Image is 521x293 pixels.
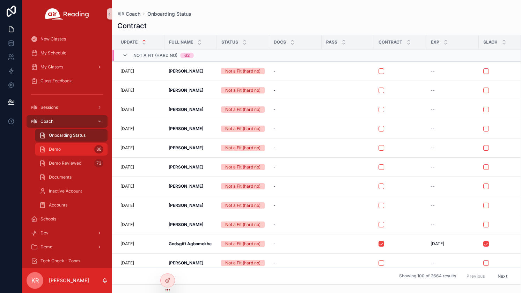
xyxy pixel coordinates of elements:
a: Schools [27,213,108,225]
strong: [PERSON_NAME] [169,126,203,131]
a: [DATE] [120,222,160,227]
span: -- [431,107,435,112]
span: Full name [169,39,193,45]
a: [DATE] [120,164,160,170]
span: -- [431,183,435,189]
p: [DATE] [120,88,134,93]
strong: [PERSON_NAME] [169,164,203,170]
p: [DATE] [120,183,134,189]
a: Godsgift Agbomekhe [169,241,213,247]
span: - [273,203,276,208]
a: - [273,164,317,170]
p: [DATE] [120,107,134,112]
span: Sessions [41,105,58,110]
a: - [273,68,317,74]
span: - [273,164,276,170]
div: Not a Fit (hard no) [225,68,260,74]
span: - [273,145,276,151]
a: - [273,107,317,112]
a: [DATE] [120,107,160,112]
a: [PERSON_NAME] [169,260,213,266]
a: Demo86 [35,143,108,156]
p: [DATE] [120,241,134,247]
a: Not a Fit (hard no) [221,221,265,228]
a: -- [431,126,475,132]
span: [DATE] [431,241,444,247]
span: - [273,68,276,74]
span: -- [431,260,435,266]
a: Not a Fit (hard no) [221,126,265,132]
a: [DATE] [120,241,160,247]
span: Demo [41,244,52,250]
a: New Classes [27,33,108,45]
a: [PERSON_NAME] [169,107,213,112]
span: Schools [41,216,56,222]
a: Inactive Account [35,185,108,197]
div: Not a Fit (hard no) [225,87,260,93]
span: -- [431,145,435,151]
span: - [273,107,276,112]
span: Tech Check - Zoom [41,258,80,264]
a: -- [431,183,475,189]
a: -- [431,107,475,112]
p: [DATE] [120,68,134,74]
span: Coach [41,119,53,124]
a: Coach [27,115,108,128]
div: Not a Fit (hard no) [225,221,260,228]
a: - [273,260,317,266]
h1: Contract [117,21,147,31]
a: My Schedule [27,47,108,59]
p: [DATE] [120,260,134,266]
span: -- [431,203,435,208]
a: - [273,203,317,208]
a: [PERSON_NAME] [169,68,213,74]
strong: [PERSON_NAME] [169,203,203,208]
a: -- [431,222,475,227]
img: App logo [45,8,89,20]
span: My Classes [41,64,63,70]
a: [DATE] [120,145,160,151]
span: -- [431,222,435,227]
span: Showing 100 of 2664 results [399,273,456,279]
a: [PERSON_NAME] [169,222,213,227]
a: Not a Fit (hard no) [221,68,265,74]
a: Sessions [27,101,108,114]
span: -- [431,126,435,132]
strong: [PERSON_NAME] [169,107,203,112]
strong: [PERSON_NAME] [169,183,203,189]
a: - [273,145,317,151]
span: -- [431,164,435,170]
a: Class Feedback [27,75,108,87]
div: Not a Fit (hard no) [225,241,260,247]
a: [PERSON_NAME] [169,126,213,132]
a: [DATE] [120,203,160,208]
a: Not a Fit (hard no) [221,106,265,113]
a: -- [431,68,475,74]
div: 86 [94,145,103,153]
p: [DATE] [120,222,134,227]
a: - [273,222,317,227]
div: Not a Fit (hard no) [225,260,260,266]
a: - [273,126,317,132]
a: -- [431,260,475,266]
span: New Classes [41,36,66,42]
p: [DATE] [120,126,134,132]
span: - [273,126,276,132]
div: scrollable content [22,28,112,268]
button: Next [493,271,512,281]
a: Onboarding Status [35,129,108,142]
a: Onboarding Status [147,10,191,17]
a: Not a Fit (hard no) [221,241,265,247]
a: [DATE] [120,88,160,93]
span: - [273,241,276,247]
a: Not a Fit (hard no) [221,87,265,93]
div: Not a Fit (hard no) [225,183,260,189]
a: Dev [27,227,108,239]
span: Update [121,39,138,45]
p: [PERSON_NAME] [49,277,89,284]
a: Not a Fit (hard no) [221,164,265,170]
span: - [273,222,276,227]
a: - [273,183,317,189]
a: - [273,88,317,93]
